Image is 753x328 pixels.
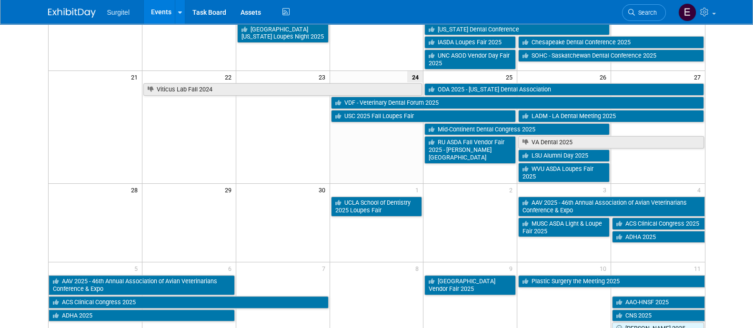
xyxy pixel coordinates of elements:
a: IASDA Loupes Fair 2025 [424,36,516,49]
span: 5 [133,262,142,274]
img: ExhibitDay [48,8,96,18]
span: Surgitel [107,9,130,16]
span: 27 [693,71,705,83]
a: USC 2025 Fall Loupes Fair [331,110,516,122]
a: RU ASDA Fall Vendor Fair 2025 - [PERSON_NAME][GEOGRAPHIC_DATA] [424,136,516,163]
a: Mid-Continent Dental Congress 2025 [424,123,610,136]
a: AAV 2025 - 46th Annual Association of Avian Veterinarians Conference & Expo [518,197,704,216]
a: ODA 2025 - [US_STATE] Dental Association [424,83,703,96]
span: 30 [318,184,330,196]
span: 9 [508,262,517,274]
span: 6 [227,262,236,274]
a: Plastic Surgery the Meeting 2025 [518,275,704,288]
a: VA Dental 2025 [518,136,703,149]
a: VDF - Veterinary Dental Forum 2025 [331,97,704,109]
a: [GEOGRAPHIC_DATA] Vendor Fair 2025 [424,275,516,295]
span: 2 [508,184,517,196]
a: [US_STATE] Dental Conference [424,23,610,36]
a: UNC ASOD Vendor Day Fair 2025 [424,50,516,69]
span: 7 [321,262,330,274]
span: 29 [224,184,236,196]
a: ADHA 2025 [612,231,704,243]
a: ACS Clinical Congress 2025 [612,218,704,230]
a: Search [622,4,666,21]
span: 1 [414,184,423,196]
span: 4 [696,184,705,196]
span: 26 [599,71,611,83]
span: 23 [318,71,330,83]
a: UCLA School of Dentistry 2025 Loupes Fair [331,197,422,216]
a: WVU ASDA Loupes Fair 2025 [518,163,610,182]
span: 3 [602,184,611,196]
a: CNS 2025 [612,309,704,322]
span: 25 [505,71,517,83]
span: 21 [130,71,142,83]
a: LADM - LA Dental Meeting 2025 [518,110,703,122]
span: 11 [693,262,705,274]
a: Viticus Lab Fall 2024 [143,83,422,96]
a: [GEOGRAPHIC_DATA][US_STATE] Loupes Night 2025 [237,23,329,43]
a: ADHA 2025 [49,309,235,322]
span: 10 [599,262,611,274]
a: ACS Clinical Congress 2025 [49,296,329,308]
a: MUSC ASDA Light & Loupe Fair 2025 [518,218,610,237]
a: AAO-HNSF 2025 [612,296,704,308]
span: 24 [407,71,423,83]
span: Search [635,9,657,16]
span: 28 [130,184,142,196]
a: Chesapeake Dental Conference 2025 [518,36,703,49]
a: SOHC - Saskatchewan Dental Conference 2025 [518,50,703,62]
img: Event Coordinator [678,3,696,21]
span: 22 [224,71,236,83]
a: AAV 2025 - 46th Annual Association of Avian Veterinarians Conference & Expo [49,275,235,295]
span: 8 [414,262,423,274]
a: LSU Alumni Day 2025 [518,149,610,162]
